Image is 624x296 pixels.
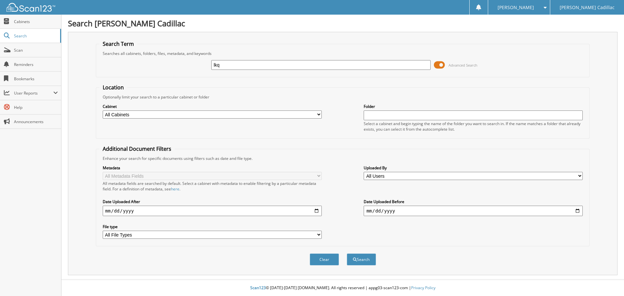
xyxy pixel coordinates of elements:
span: Bookmarks [14,76,58,82]
span: User Reports [14,90,53,96]
label: Date Uploaded After [103,199,322,204]
label: File type [103,224,322,229]
div: © [DATE]-[DATE] [DOMAIN_NAME]. All rights reserved | appg03-scan123-com | [61,280,624,296]
input: end [364,206,583,216]
span: Scan [14,47,58,53]
span: Reminders [14,62,58,67]
a: here [171,186,179,192]
button: Search [347,253,376,265]
span: [PERSON_NAME] [498,6,534,9]
label: Folder [364,104,583,109]
label: Cabinet [103,104,322,109]
div: Searches all cabinets, folders, files, metadata, and keywords [99,51,586,56]
span: Help [14,105,58,110]
iframe: Chat Widget [591,265,624,296]
div: Select a cabinet and begin typing the name of the folder you want to search in. If the name match... [364,121,583,132]
div: All metadata fields are searched by default. Select a cabinet with metadata to enable filtering b... [103,181,322,192]
span: [PERSON_NAME] Cadillac [560,6,615,9]
span: Cabinets [14,19,58,24]
a: Privacy Policy [411,285,435,290]
span: Advanced Search [448,63,477,68]
label: Date Uploaded Before [364,199,583,204]
label: Metadata [103,165,322,171]
span: Search [14,33,57,39]
input: start [103,206,322,216]
legend: Location [99,84,127,91]
h1: Search [PERSON_NAME] Cadillac [68,18,617,29]
legend: Search Term [99,40,137,47]
span: Announcements [14,119,58,124]
label: Uploaded By [364,165,583,171]
div: Enhance your search for specific documents using filters such as date and file type. [99,156,586,161]
div: Optionally limit your search to a particular cabinet or folder [99,94,586,100]
button: Clear [310,253,339,265]
img: scan123-logo-white.svg [6,3,55,12]
legend: Additional Document Filters [99,145,175,152]
span: Scan123 [250,285,266,290]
